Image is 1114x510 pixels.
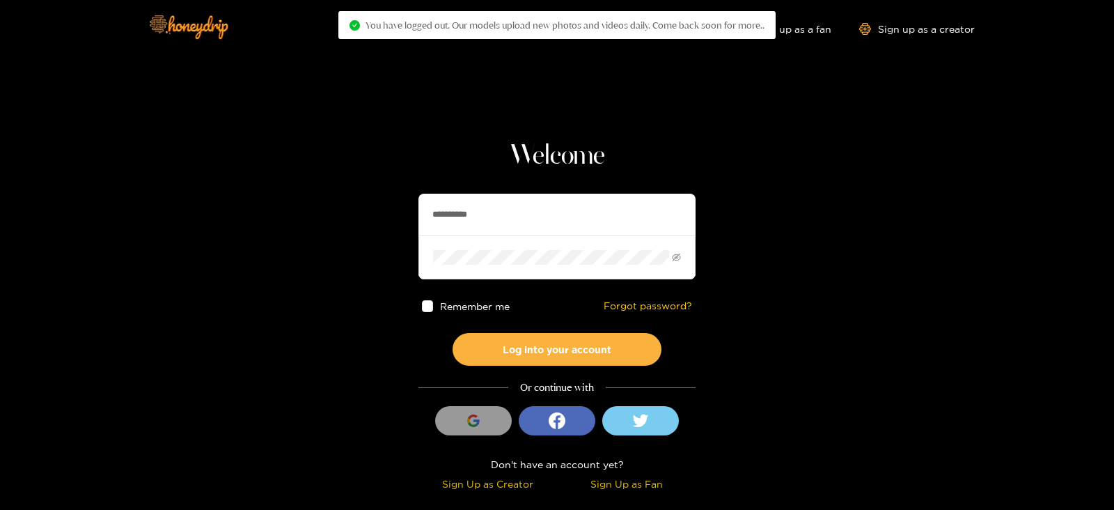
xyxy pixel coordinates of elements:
h1: Welcome [418,139,696,173]
span: eye-invisible [672,253,681,262]
span: Remember me [441,301,510,311]
div: Sign Up as Fan [560,476,692,492]
div: Don't have an account yet? [418,456,696,472]
button: Log into your account [453,333,661,366]
a: Sign up as a creator [859,23,975,35]
a: Forgot password? [604,300,692,312]
span: You have logged out. Our models upload new photos and videos daily. Come back soon for more.. [366,20,764,31]
div: Or continue with [418,380,696,396]
span: check-circle [350,20,360,31]
a: Sign up as a fan [736,23,831,35]
div: Sign Up as Creator [422,476,554,492]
